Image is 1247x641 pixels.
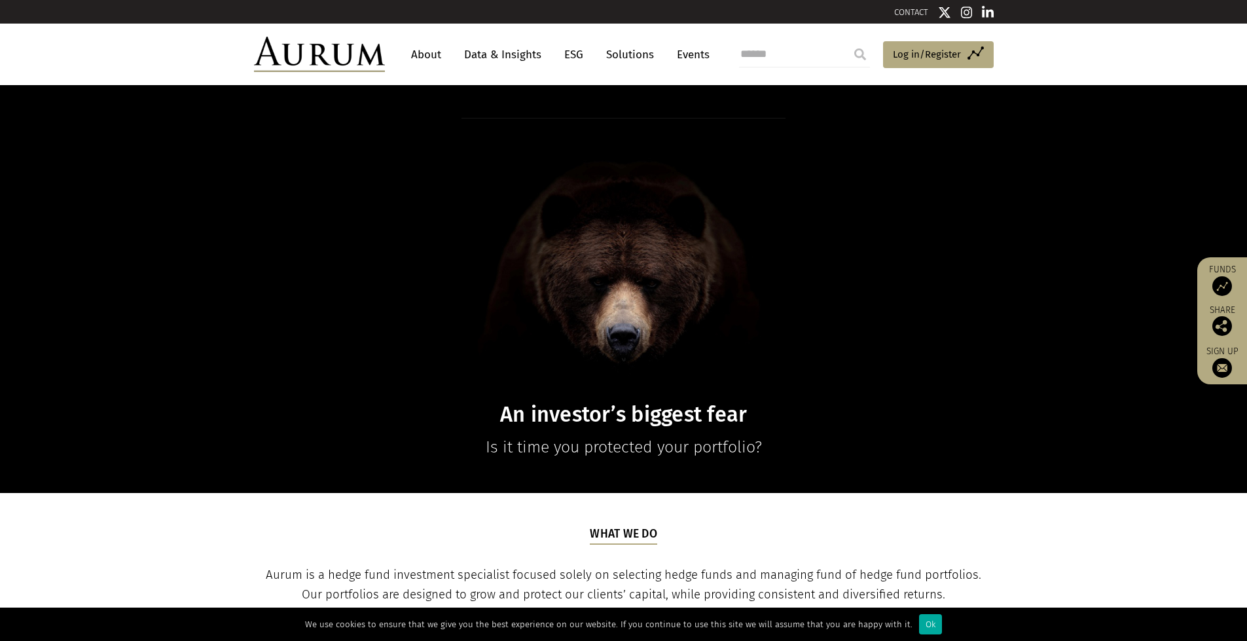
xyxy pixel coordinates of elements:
[266,568,981,602] span: Aurum is a hedge fund investment specialist focused solely on selecting hedge funds and managing ...
[371,434,877,460] p: Is it time you protected your portfolio?
[982,6,994,19] img: Linkedin icon
[919,614,942,634] div: Ok
[847,41,873,67] input: Submit
[893,46,961,62] span: Log in/Register
[1212,276,1232,296] img: Access Funds
[254,37,385,72] img: Aurum
[938,6,951,19] img: Twitter icon
[1204,346,1240,378] a: Sign up
[1204,264,1240,296] a: Funds
[590,526,657,544] h5: What we do
[1212,316,1232,336] img: Share this post
[558,43,590,67] a: ESG
[458,43,548,67] a: Data & Insights
[600,43,660,67] a: Solutions
[405,43,448,67] a: About
[1204,306,1240,336] div: Share
[883,41,994,69] a: Log in/Register
[961,6,973,19] img: Instagram icon
[894,7,928,17] a: CONTACT
[1212,358,1232,378] img: Sign up to our newsletter
[371,402,877,428] h1: An investor’s biggest fear
[670,43,710,67] a: Events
